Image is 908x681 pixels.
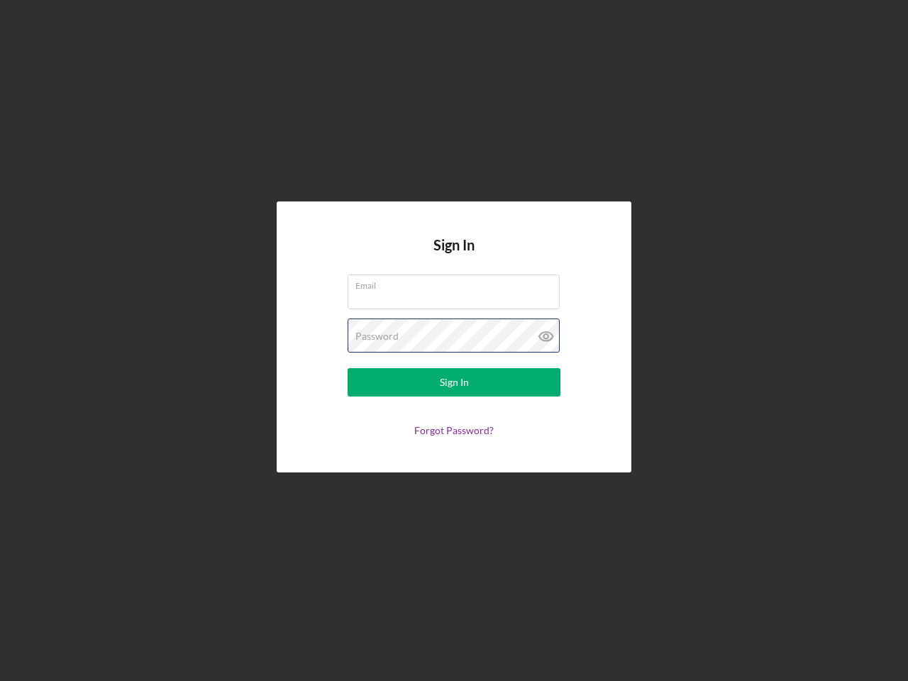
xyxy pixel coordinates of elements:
[355,275,560,291] label: Email
[440,368,469,397] div: Sign In
[433,237,475,275] h4: Sign In
[348,368,560,397] button: Sign In
[414,424,494,436] a: Forgot Password?
[355,331,399,342] label: Password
